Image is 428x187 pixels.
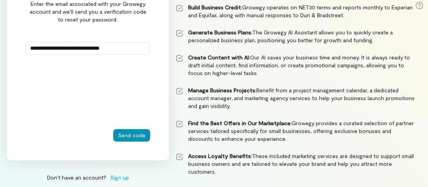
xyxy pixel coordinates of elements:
[188,54,250,61] strong: Create Content with AI:
[6,173,169,182] div: Don’t have an account?
[176,54,415,77] li: Our AI saves your business time and money. It is always ready to draft initial content, find info...
[176,29,415,44] li: The Growegy AI Assistant allows you to quickly create a personalized business plan, positioning y...
[176,86,415,110] li: Benefit from a project management calendar, a dedicated account manager, and marketing agency ser...
[113,129,150,142] button: Send code
[188,4,242,11] strong: Build Business Credit:
[176,152,415,176] li: These included marketing services are designed to support small business owners and are tailored ...
[176,4,415,19] li: Growegy operates on NET30 terms and reports monthly to Experian and Equifax, along with manual re...
[188,29,252,36] strong: Generate Business Plans:
[176,119,415,143] li: Growegy provides a curated selection of partner services tailored specifically for small business...
[110,173,129,182] span: Sign up
[188,153,252,159] strong: Access Loyalty Benefits:
[188,87,256,93] strong: Manage Business Projects:
[188,120,292,126] strong: Find the Best Offers in Our Marketplace:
